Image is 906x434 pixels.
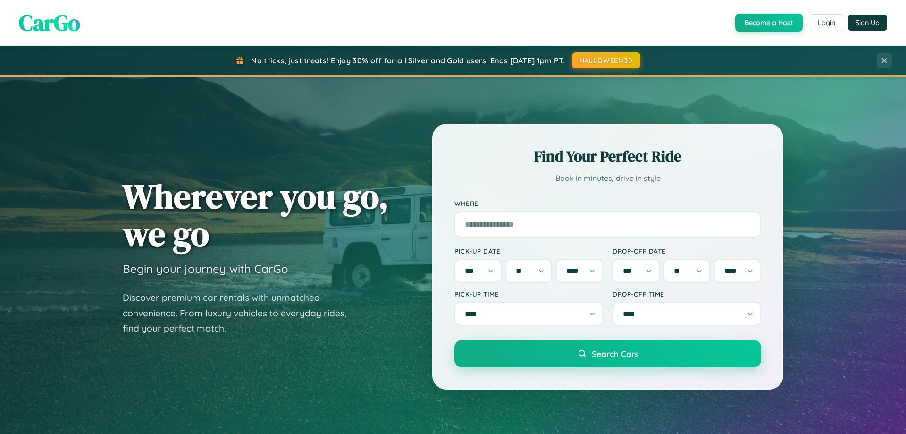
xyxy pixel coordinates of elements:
[454,171,761,185] p: Book in minutes, drive in style
[123,262,288,276] h3: Begin your journey with CarGo
[810,14,843,31] button: Login
[735,14,803,32] button: Become a Host
[592,349,638,359] span: Search Cars
[454,340,761,367] button: Search Cars
[454,290,603,298] label: Pick-up Time
[572,52,640,68] button: HALLOWEEN30
[123,290,359,336] p: Discover premium car rentals with unmatched convenience. From luxury vehicles to everyday rides, ...
[454,146,761,167] h2: Find Your Perfect Ride
[848,15,887,31] button: Sign Up
[251,56,564,65] span: No tricks, just treats! Enjoy 30% off for all Silver and Gold users! Ends [DATE] 1pm PT.
[454,247,603,255] label: Pick-up Date
[612,290,761,298] label: Drop-off Time
[19,7,80,38] span: CarGo
[612,247,761,255] label: Drop-off Date
[123,178,389,252] h1: Wherever you go, we go
[454,199,761,207] label: Where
